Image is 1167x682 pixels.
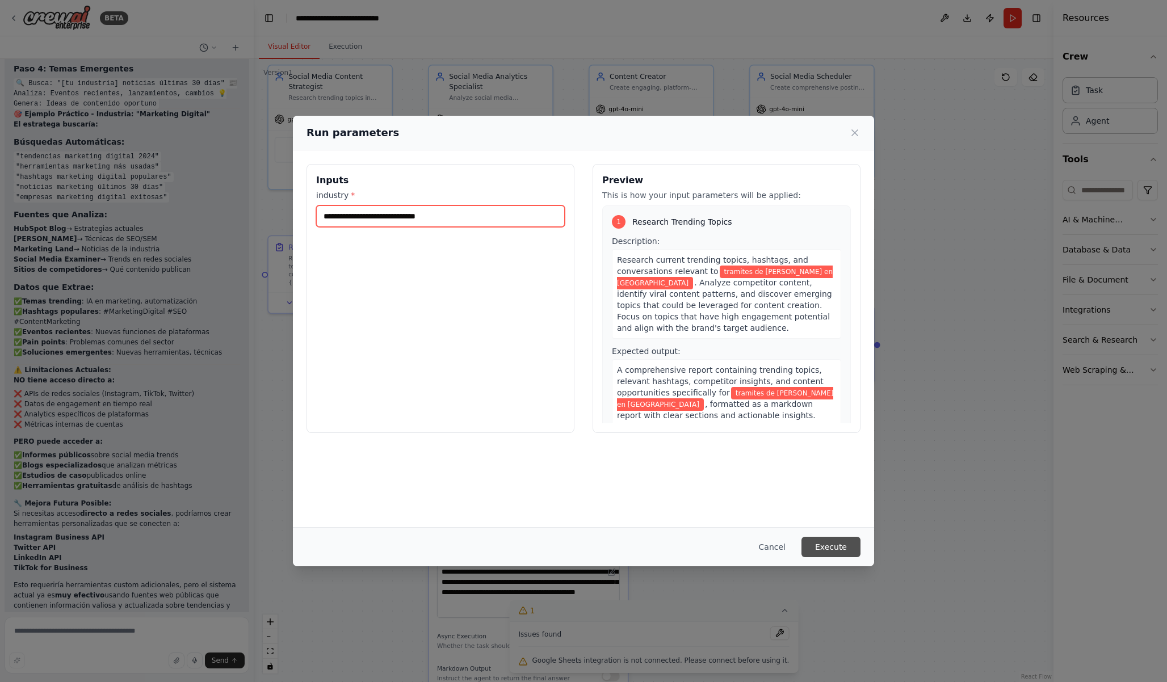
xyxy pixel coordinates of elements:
[617,399,816,420] span: , formatted as a markdown report with clear sections and actionable insights.
[617,255,808,276] span: Research current trending topics, hashtags, and conversations relevant to
[612,215,626,229] div: 1
[617,278,832,332] span: . Analyze competitor content, identify viral content patterns, and discover emerging topics that ...
[316,190,565,201] label: industry
[612,347,681,356] span: Expected output:
[602,190,851,201] p: This is how your input parameters will be applied:
[602,174,851,187] h3: Preview
[316,174,565,187] h3: Inputs
[612,237,660,246] span: Description:
[307,125,399,141] h2: Run parameters
[750,537,795,557] button: Cancel
[617,365,824,397] span: A comprehensive report containing trending topics, relevant hashtags, competitor insights, and co...
[632,216,732,228] span: Research Trending Topics
[617,387,833,411] span: Variable: industry
[617,266,833,289] span: Variable: industry
[801,537,860,557] button: Execute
